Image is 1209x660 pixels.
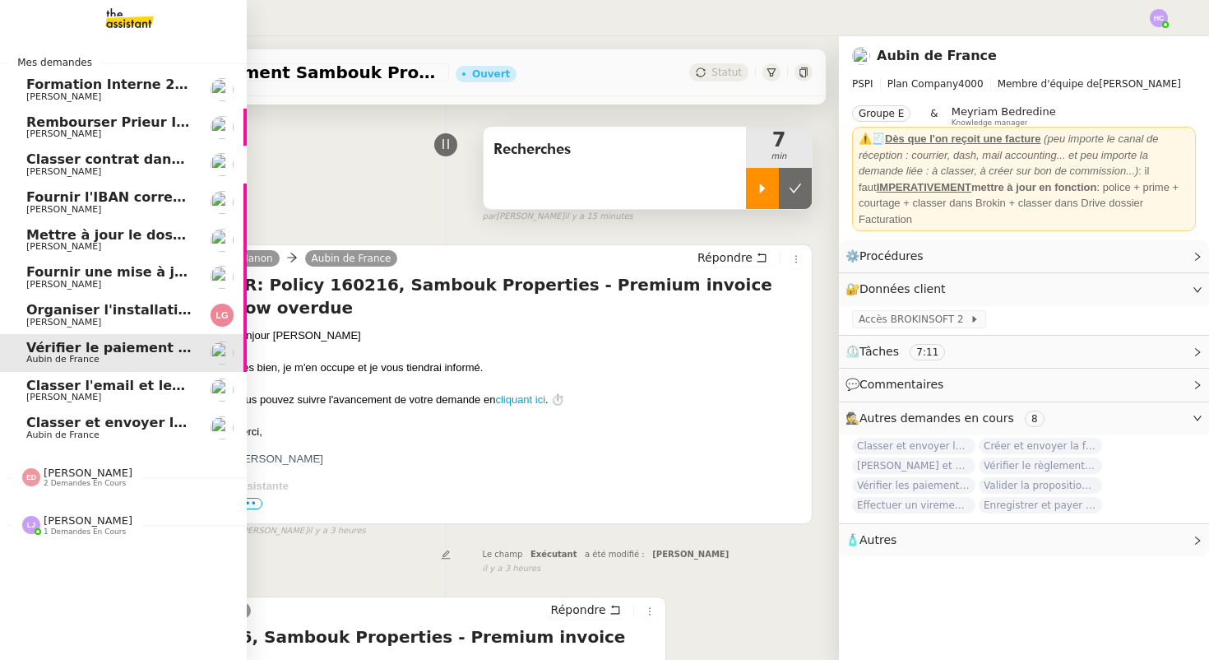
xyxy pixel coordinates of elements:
[1025,411,1045,427] nz-tag: 8
[930,105,938,127] span: &
[1150,9,1168,27] img: svg
[26,317,101,328] span: [PERSON_NAME]
[211,342,234,365] img: users%2FSclkIUIAuBOhhDrbgjtrSikBoD03%2Favatar%2F48cbc63d-a03d-4817-b5bf-7f7aeed5f2a9
[483,550,523,559] span: Le champ
[885,132,1040,145] u: Dès que l'on reçoit une facture
[26,430,100,440] span: Aubin de France
[26,151,225,167] span: Classer contrat dans TOBA
[845,533,896,546] span: 🧴
[910,344,945,360] nz-tag: 7:11
[845,345,959,358] span: ⏲️
[26,128,101,139] span: [PERSON_NAME]
[697,249,753,266] span: Répondre
[859,249,924,263] span: Procédures
[877,181,1097,193] strong: mettre à jour en fonction
[26,166,101,177] span: [PERSON_NAME]
[859,282,946,295] span: Données client
[211,191,234,214] img: users%2FNmPW3RcGagVdwlUj0SIRjiM8zA23%2Favatar%2Fb3e8f68e-88d8-429d-a2bd-00fb6f2d12db
[746,130,812,150] span: 7
[877,181,971,193] u: IMPERATIVEMENT
[746,150,812,164] span: min
[979,438,1102,454] span: Créer et envoyer la facture Steelhead
[958,78,984,90] span: 4000
[233,251,279,266] a: Manon
[859,378,943,391] span: Commentaires
[859,311,970,328] span: Accès BROKINSOFT 2
[26,378,239,393] span: Classer l'email et les fichiers
[22,468,40,486] img: svg
[877,48,997,63] a: Aubin de France
[998,78,1100,90] span: Membre d'équipe de
[852,105,910,122] nz-tag: Groupe E
[483,210,633,224] small: [PERSON_NAME]
[26,264,262,280] span: Fournir une mise à jour urgente
[952,105,1056,127] app-user-label: Knowledge manager
[26,227,261,243] span: Mettre à jour le dossier sinistre
[26,241,101,252] span: [PERSON_NAME]
[564,210,633,224] span: il y a 15 minutes
[545,601,627,619] button: Répondre
[211,116,234,139] img: users%2FNmPW3RcGagVdwlUj0SIRjiM8zA23%2Favatar%2Fb3e8f68e-88d8-429d-a2bd-00fb6f2d12db
[952,119,1028,128] span: Knowledge manager
[483,210,497,224] span: par
[839,524,1209,556] div: 🧴Autres
[233,273,805,319] h4: TR: Policy 160216, Sambouk Properties - Premium invoice now overdue
[233,360,805,376] div: Très bien, je m'en occupe et je vous tiendrai informé.
[308,524,366,538] span: il y a 3 heures
[852,477,975,494] span: Vérifier les paiements reçus
[852,438,975,454] span: Classer et envoyer la facture de renouvellement
[979,497,1102,514] span: Enregistrer et payer la compagnie
[493,137,736,162] span: Recherches
[551,602,606,618] span: Répondre
[26,77,312,92] span: Formation Interne 2 - [PERSON_NAME]
[225,524,365,538] small: [PERSON_NAME]
[839,240,1209,272] div: ⚙️Procédures
[233,328,805,344] div: Bonjour [PERSON_NAME]
[839,336,1209,368] div: ⏲️Tâches 7:11
[952,105,1056,118] span: Meyriam Bedredine
[26,189,279,205] span: Fournir l'IBAN correct à l'assureur
[26,354,100,365] span: Aubin de France
[652,550,729,559] span: [PERSON_NAME]
[26,279,101,290] span: [PERSON_NAME]
[233,498,262,509] span: •••
[472,69,510,79] div: Ouvert
[22,516,40,534] img: svg
[839,273,1209,305] div: 🔐Données client
[852,78,873,90] span: PSPI
[305,251,398,266] a: Aubin de France
[26,114,377,130] span: Rembourser Prieur Immo SA et annuler contrat
[211,78,234,101] img: users%2Fa6PbEmLwvGXylUqKytRPpDpAx153%2Favatar%2Ffanny.png
[845,247,931,266] span: ⚙️
[26,91,101,102] span: [PERSON_NAME]
[211,266,234,289] img: users%2Fa6PbEmLwvGXylUqKytRPpDpAx153%2Favatar%2Ffanny.png
[44,479,126,488] span: 2 demandes en cours
[852,76,1196,92] span: [PERSON_NAME]
[859,411,1014,425] span: Autres demandes en cours
[233,392,805,408] div: Vous pouvez suivre l'avancement de votre demande en . ⏱️
[852,497,975,514] span: Effectuer un virement urgent
[7,54,102,71] span: Mes demandes
[530,550,577,559] span: Exécutant
[211,379,234,402] img: users%2FNmPW3RcGagVdwlUj0SIRjiM8zA23%2Favatar%2Fb3e8f68e-88d8-429d-a2bd-00fb6f2d12db
[845,411,1051,425] span: 🕵️
[483,562,541,576] span: il y a 3 heures
[859,345,899,358] span: Tâches
[852,47,870,65] img: users%2FSclkIUIAuBOhhDrbgjtrSikBoD03%2Favatar%2F48cbc63d-a03d-4817-b5bf-7f7aeed5f2a9
[44,467,132,479] span: [PERSON_NAME]
[44,514,132,527] span: [PERSON_NAME]
[692,249,773,267] button: Répondre
[887,78,958,90] span: Plan Company
[26,204,101,215] span: [PERSON_NAME]
[839,369,1209,401] div: 💬Commentaires
[839,402,1209,435] div: 🕵️Autres demandes en cours 8
[44,528,126,537] span: 1 demandes en cours
[845,280,952,299] span: 🔐
[585,550,645,559] span: a été modifié :
[86,64,442,81] span: Vérifier le paiement Sambouk Properties
[26,392,101,402] span: [PERSON_NAME]
[211,416,234,439] img: users%2FSclkIUIAuBOhhDrbgjtrSikBoD03%2Favatar%2F48cbc63d-a03d-4817-b5bf-7f7aeed5f2a9
[979,477,1102,494] span: Valider la proposition d'assurance Honda
[233,424,805,440] div: Merci,
[211,304,234,327] img: svg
